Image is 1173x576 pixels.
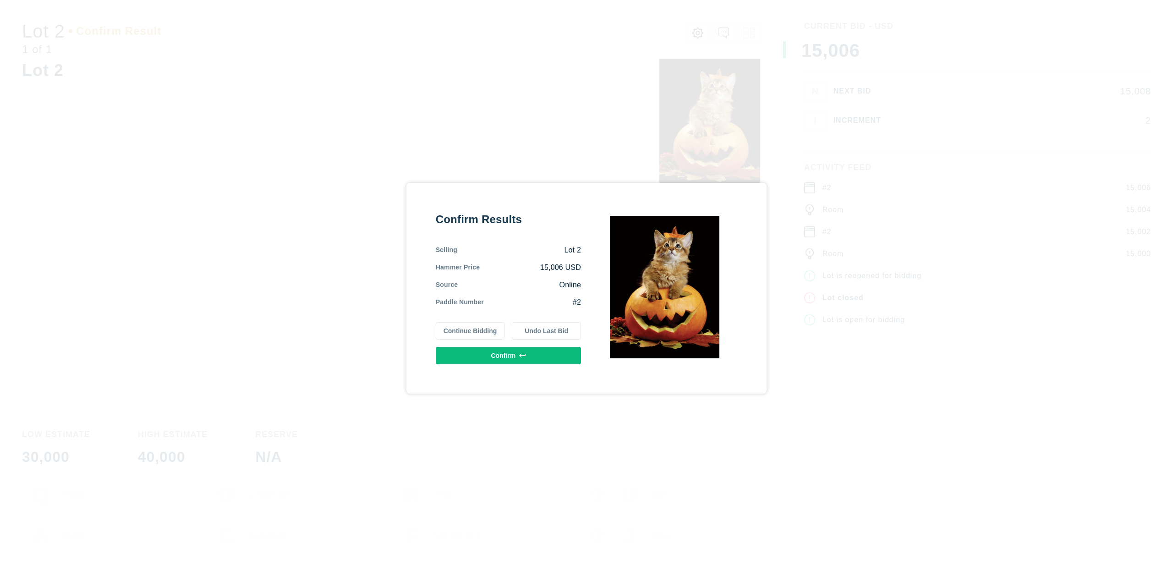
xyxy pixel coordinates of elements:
div: Selling [436,245,457,255]
button: Undo Last Bid [512,322,581,340]
div: Paddle Number [436,297,484,307]
div: Hammer Price [436,263,480,273]
div: Online [458,280,581,290]
div: Source [436,280,458,290]
div: Lot 2 [457,245,581,255]
button: Continue Bidding [436,322,505,340]
button: Confirm [436,347,581,364]
div: #2 [484,297,581,307]
div: 15,006 USD [480,263,581,273]
div: Confirm Results [436,212,581,227]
